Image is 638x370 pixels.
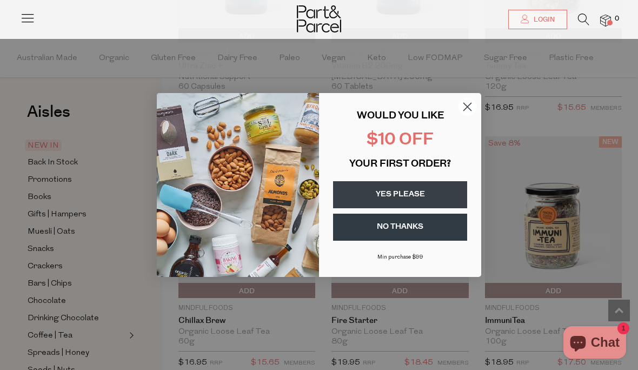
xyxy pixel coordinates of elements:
img: Part&Parcel [297,5,341,32]
button: NO THANKS [333,214,467,241]
button: Close dialog [458,97,477,116]
button: YES PLEASE [333,181,467,208]
a: 0 [600,15,611,26]
inbox-online-store-chat: Shopify online store chat [560,326,629,361]
a: Login [508,10,567,29]
img: 43fba0fb-7538-40bc-babb-ffb1a4d097bc.jpeg [157,93,319,277]
span: WOULD YOU LIKE [357,111,444,121]
span: YOUR FIRST ORDER? [349,160,451,169]
span: Login [531,15,555,24]
span: Min purchase $99 [377,254,423,260]
span: 0 [612,14,622,24]
span: $10 OFF [367,132,434,149]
